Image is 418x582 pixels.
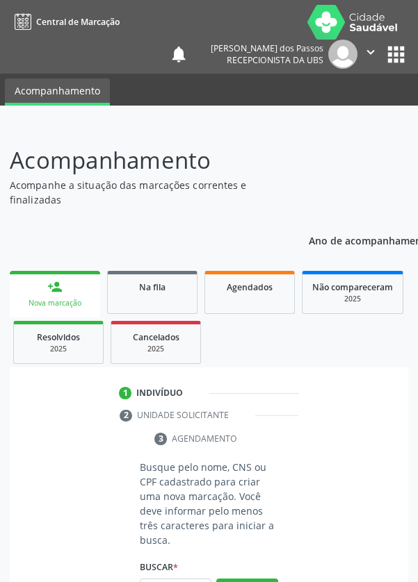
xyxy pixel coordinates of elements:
button: apps [384,42,408,67]
span: Cancelados [133,331,179,343]
i:  [363,44,378,60]
div: 1 [119,387,131,399]
span: Não compareceram [312,281,393,293]
span: Recepcionista da UBS [227,54,323,66]
span: Resolvidos [37,331,80,343]
button:  [357,40,384,69]
button: notifications [169,44,188,64]
a: Acompanhamento [5,78,110,106]
img: img [328,40,357,69]
span: Central de Marcação [36,16,120,28]
div: Nova marcação [19,298,90,308]
span: Na fila [139,281,166,293]
div: 2025 [312,294,393,304]
div: 2025 [24,344,93,354]
div: [PERSON_NAME] dos Passos [211,42,323,54]
div: person_add [47,279,63,294]
p: Busque pelo nome, CNS ou CPF cadastrado para criar uma nova marcação. Você deve informar pelo men... [140,460,278,547]
div: 2025 [121,344,191,354]
label: Buscar [140,557,178,579]
p: Acompanhe a situação das marcações correntes e finalizadas [10,178,289,207]
p: Acompanhamento [10,143,289,178]
span: Agendados [227,281,273,293]
div: Indivíduo [136,387,183,399]
a: Central de Marcação [10,10,120,33]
